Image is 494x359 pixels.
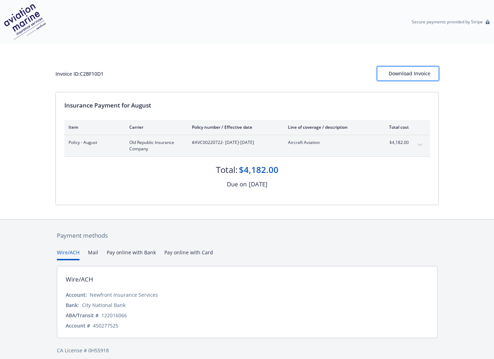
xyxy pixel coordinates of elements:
div: Account: [66,291,87,299]
span: Aircraft Aviation [288,139,371,146]
div: [DATE] [249,180,267,189]
div: Due on [227,180,247,189]
div: Line of coverage / description [288,124,371,130]
button: Pay online with Bank [107,249,156,260]
div: Total cost [382,124,409,130]
div: Download Invoice [389,67,427,80]
span: #AVC00220722 - [DATE]-[DATE] [192,139,277,146]
button: Pay online with Card [164,249,213,260]
div: Newfront Insurance Services [90,291,158,299]
div: Policy - AugustOld Republic Insurance Company#AVC00220722- [DATE]-[DATE]Aircraft Aviation$4,182.0... [64,135,430,156]
span: Old Republic Insurance Company [129,139,181,152]
p: Secure payments provided by Stripe [412,19,483,25]
div: City National Bank [82,301,125,309]
div: Insurance Payment for August [64,101,430,110]
div: Payment methods [57,231,437,240]
div: CA License # 0H55918 [57,347,437,354]
div: Account # [66,322,90,329]
div: Wire/ACH [66,275,93,284]
div: Total: [216,164,237,176]
div: ABA/Transit # [66,312,99,319]
div: Bank: [66,301,79,309]
div: Item [69,124,118,130]
div: Invoice ID: C2BF10D1 [55,70,104,77]
div: 122016066 [101,312,127,319]
div: $4,182.00 [239,164,278,176]
div: 450277525 [93,322,118,329]
button: Download Invoice [377,66,439,81]
button: Wire/ACH [57,249,80,260]
div: Policy number / Effective date [192,124,277,130]
span: $4,182.00 [382,139,409,146]
button: expand content [414,139,426,151]
div: Carrier [129,124,181,130]
span: Policy - August [69,139,118,146]
button: Mail [88,249,98,260]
